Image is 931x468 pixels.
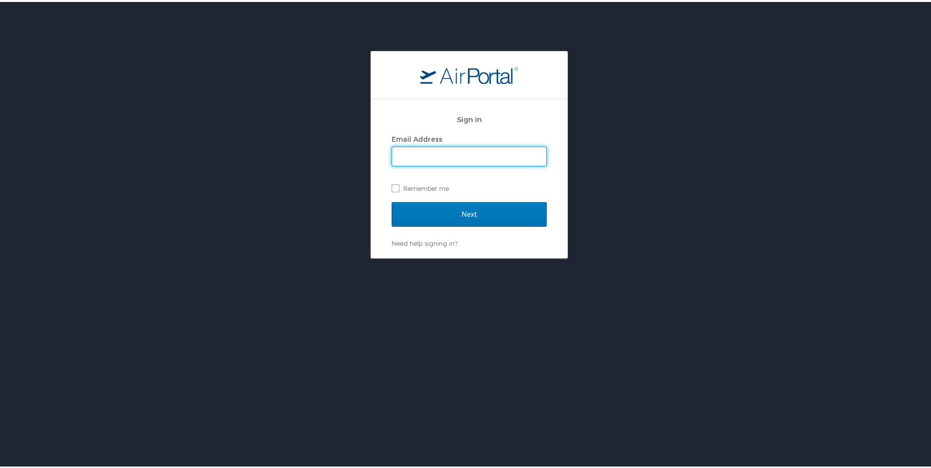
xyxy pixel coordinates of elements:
h2: Sign In [392,112,547,123]
label: Email Address [392,133,442,141]
input: Next [392,200,547,225]
label: Remember me [392,179,547,194]
a: Need help signing in? [392,237,457,245]
img: logo [420,64,518,82]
